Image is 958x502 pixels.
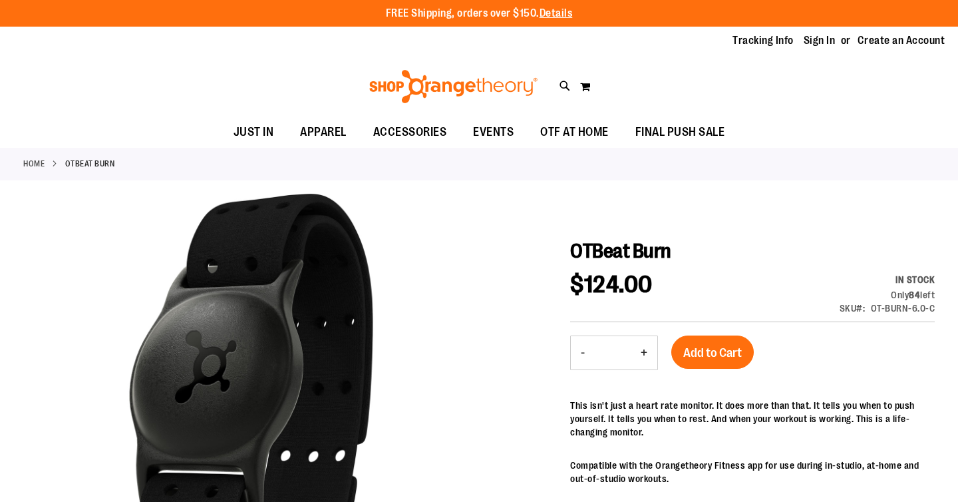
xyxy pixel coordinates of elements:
[840,303,866,314] strong: SKU
[570,459,935,485] p: Compatible with the Orangetheory Fitness app for use during in-studio, at-home and out-of-studio ...
[473,117,514,147] span: EVENTS
[23,158,45,170] a: Home
[287,117,360,148] a: APPAREL
[840,273,935,286] div: Availability
[571,336,595,370] button: Decrease product quantity
[570,271,653,298] span: $124.00
[386,6,573,21] p: FREE Shipping, orders over $150.
[871,302,935,315] div: OT-BURN-6.0-C
[360,117,460,148] a: ACCESSORIES
[895,274,935,285] span: In stock
[671,336,754,369] button: Add to Cart
[540,7,573,19] a: Details
[220,117,287,148] a: JUST IN
[540,117,609,147] span: OTF AT HOME
[234,117,274,147] span: JUST IN
[527,117,622,147] a: OTF AT HOME
[840,288,935,302] div: Only 84 left
[300,117,347,147] span: APPAREL
[909,290,920,300] strong: 84
[804,33,836,48] a: Sign In
[460,117,527,148] a: EVENTS
[622,117,738,148] a: FINAL PUSH SALE
[570,240,671,262] span: OTBeat Burn
[373,117,447,147] span: ACCESSORIES
[732,33,794,48] a: Tracking Info
[683,346,742,360] span: Add to Cart
[858,33,945,48] a: Create an Account
[631,336,657,370] button: Increase product quantity
[635,117,725,147] span: FINAL PUSH SALE
[570,399,935,439] p: This isn't just a heart rate monitor. It does more than that. It tells you when to push yourself....
[65,158,115,170] strong: OTBeat Burn
[595,337,631,369] input: Product quantity
[367,70,540,103] img: Shop Orangetheory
